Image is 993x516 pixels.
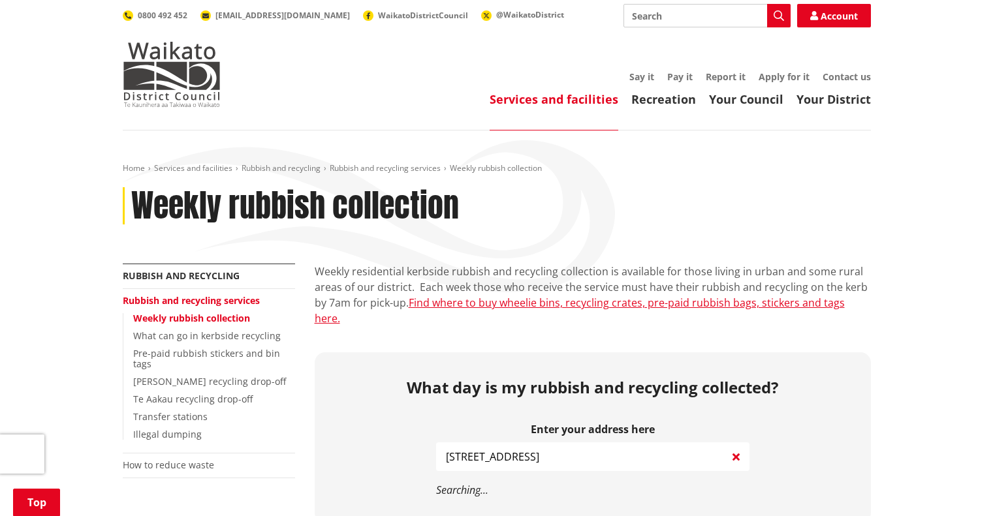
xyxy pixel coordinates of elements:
[133,375,286,387] a: [PERSON_NAME] recycling drop-off
[123,10,187,21] a: 0800 492 452
[215,10,350,21] span: [EMAIL_ADDRESS][DOMAIN_NAME]
[436,423,749,436] label: Enter your address here
[154,162,232,174] a: Services and facilities
[123,42,221,107] img: Waikato District Council - Te Kaunihera aa Takiwaa o Waikato
[481,9,564,20] a: @WaikatoDistrict
[706,70,746,83] a: Report it
[450,162,542,174] span: Weekly rubbish collection
[123,459,214,471] a: How to reduce waste
[138,10,187,21] span: 0800 492 452
[436,483,488,497] i: Searching...
[123,269,240,282] a: Rubbish and recycling
[631,91,696,107] a: Recreation
[133,312,250,324] a: Weekly rubbish collection
[490,91,618,107] a: Services and facilities
[330,162,441,174] a: Rubbish and recycling services
[315,264,871,326] p: Weekly residential kerbside rubbish and recycling collection is available for those living in urb...
[133,428,202,440] a: Illegal dumping
[242,162,321,174] a: Rubbish and recycling
[709,91,783,107] a: Your Council
[133,393,253,405] a: Te Aakau recycling drop-off
[496,9,564,20] span: @WaikatoDistrict
[324,378,861,397] h2: What day is my rubbish and recycling collected?
[131,187,459,225] h1: Weekly rubbish collection
[436,442,749,471] input: e.g. Duke Street NGARUAWAHIA
[133,410,208,423] a: Transfer stations
[13,489,60,516] a: Top
[759,70,810,83] a: Apply for it
[123,294,260,307] a: Rubbish and recycling services
[133,329,281,342] a: What can go in kerbside recycling
[629,70,654,83] a: Say it
[378,10,468,21] span: WaikatoDistrictCouncil
[823,70,871,83] a: Contact us
[123,162,145,174] a: Home
[667,70,693,83] a: Pay it
[133,347,280,371] a: Pre-paid rubbish stickers and bin tags
[123,163,871,174] nav: breadcrumb
[200,10,350,21] a: [EMAIL_ADDRESS][DOMAIN_NAME]
[623,4,791,27] input: Search input
[797,4,871,27] a: Account
[363,10,468,21] a: WaikatoDistrictCouncil
[796,91,871,107] a: Your District
[315,296,845,326] a: Find where to buy wheelie bins, recycling crates, pre-paid rubbish bags, stickers and tags here.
